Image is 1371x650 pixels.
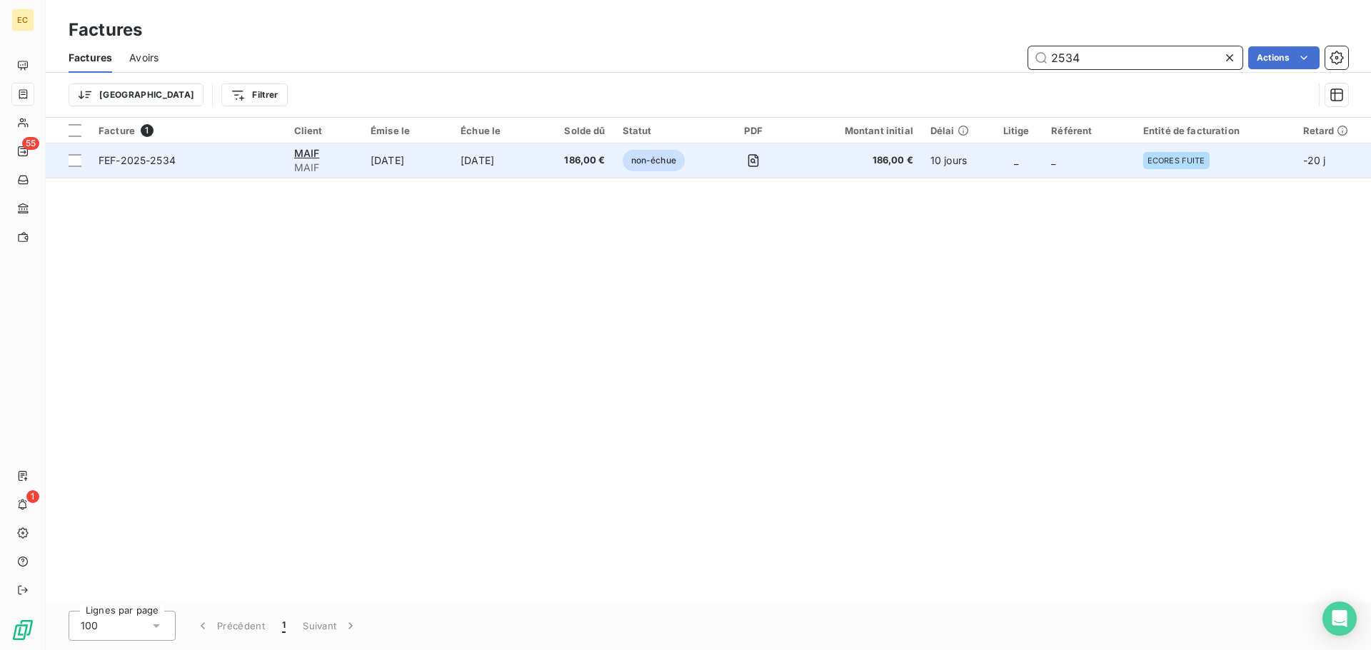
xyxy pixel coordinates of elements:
td: [DATE] [452,143,543,178]
span: 1 [26,490,39,503]
button: Actions [1248,46,1320,69]
h3: Factures [69,17,142,43]
span: FEF-2025-2534 [99,154,176,166]
input: Rechercher [1028,46,1242,69]
div: PDF [720,125,788,136]
span: 186,00 € [805,153,913,168]
span: ECORES FUITE [1147,156,1205,165]
span: 55 [22,137,39,150]
div: Émise le [371,125,443,136]
span: _ [1014,154,1018,166]
span: 1 [141,124,154,137]
td: [DATE] [362,143,452,178]
button: 1 [273,611,294,641]
div: Entité de facturation [1143,125,1286,136]
button: Filtrer [221,83,287,106]
span: MAIF [294,147,320,159]
span: _ [1051,154,1055,166]
span: MAIF [294,161,353,175]
span: 100 [81,619,98,633]
div: Délai [930,125,981,136]
div: Open Intercom Messenger [1322,601,1357,636]
span: Avoirs [129,51,159,65]
div: Solde dû [551,125,605,136]
span: Factures [69,51,112,65]
span: 1 [282,619,286,633]
div: EC [11,9,34,31]
button: Suivant [294,611,366,641]
button: Précédent [187,611,273,641]
div: Client [294,125,353,136]
div: Référent [1051,125,1126,136]
span: Facture [99,125,135,136]
span: non-échue [623,150,685,171]
div: Litige [998,125,1034,136]
td: 10 jours [922,143,990,178]
div: Échue le [461,125,534,136]
div: Montant initial [805,125,913,136]
div: Statut [623,125,703,136]
img: Logo LeanPay [11,619,34,641]
span: -20 j [1303,154,1326,166]
span: 186,00 € [551,153,605,168]
button: [GEOGRAPHIC_DATA] [69,83,204,106]
div: Retard [1303,125,1362,136]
